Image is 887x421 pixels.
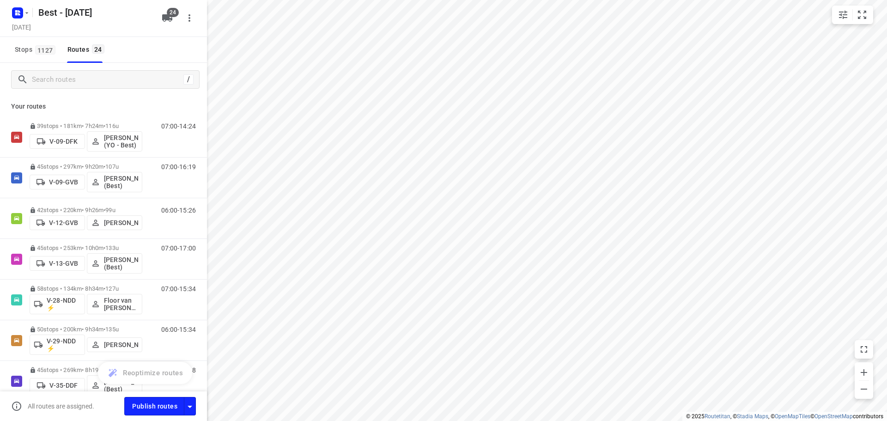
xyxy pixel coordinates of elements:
[87,131,142,152] button: [PERSON_NAME] (YO - Best)
[15,44,58,55] span: Stops
[105,163,119,170] span: 107u
[104,297,138,311] p: Floor van [PERSON_NAME] (Best)
[105,122,119,129] span: 116u
[158,9,176,27] button: 24
[30,122,142,129] p: 39 stops • 181km • 7h24m
[30,163,142,170] p: 45 stops • 297km • 9h20m
[87,337,142,352] button: [PERSON_NAME]
[705,413,730,420] a: Routetitan
[834,6,852,24] button: Map settings
[132,401,177,412] span: Publish routes
[87,172,142,192] button: [PERSON_NAME] (Best)
[30,326,142,333] p: 50 stops • 200km • 9h34m
[87,294,142,314] button: Floor van [PERSON_NAME] (Best)
[775,413,810,420] a: OpenMapTiles
[30,366,142,373] p: 45 stops • 269km • 8h19m
[8,22,35,32] h5: [DATE]
[87,253,142,274] button: [PERSON_NAME] (Best)
[30,378,85,393] button: V-35-DDF
[30,285,142,292] p: 58 stops • 134km • 8h34m
[11,102,196,111] p: Your routes
[103,207,105,214] span: •
[30,294,85,314] button: V-28-NDD ⚡
[104,219,138,226] p: [PERSON_NAME]
[32,73,183,87] input: Search routes
[161,207,196,214] p: 06:00-15:26
[92,44,104,54] span: 24
[104,378,138,393] p: [PERSON_NAME] (Best)
[832,6,873,24] div: small contained button group
[161,285,196,293] p: 07:00-15:34
[47,297,81,311] p: V-28-NDD ⚡
[103,244,105,251] span: •
[167,8,179,17] span: 24
[104,256,138,271] p: [PERSON_NAME] (Best)
[686,413,883,420] li: © 2025 , © , © © contributors
[35,45,55,55] span: 1127
[49,260,78,267] p: V-13-GVB
[103,285,105,292] span: •
[103,163,105,170] span: •
[104,134,138,149] p: [PERSON_NAME] (YO - Best)
[30,244,142,251] p: 45 stops • 253km • 10h0m
[853,6,871,24] button: Fit zoom
[30,207,142,214] p: 42 stops • 220km • 9h26m
[67,44,107,55] div: Routes
[161,122,196,130] p: 07:00-14:24
[161,163,196,171] p: 07:00-16:19
[104,341,138,348] p: [PERSON_NAME]
[87,375,142,396] button: [PERSON_NAME] (Best)
[49,382,78,389] p: V-35-DDF
[103,122,105,129] span: •
[30,175,85,189] button: V-09-GVB
[183,74,194,85] div: /
[87,215,142,230] button: [PERSON_NAME]
[124,397,184,415] button: Publish routes
[98,362,192,384] button: Reoptimize routes
[30,134,85,149] button: V-09-DFK
[103,326,105,333] span: •
[47,337,81,352] p: V-29-NDD ⚡
[814,413,853,420] a: OpenStreetMap
[105,285,119,292] span: 127u
[35,5,154,20] h5: Best - [DATE]
[30,256,85,271] button: V-13-GVB
[184,400,195,412] div: Driver app settings
[104,175,138,189] p: [PERSON_NAME] (Best)
[161,326,196,333] p: 06:00-15:34
[737,413,768,420] a: Stadia Maps
[49,178,78,186] p: V-09-GVB
[30,335,85,355] button: V-29-NDD ⚡
[105,326,119,333] span: 135u
[105,244,119,251] span: 133u
[105,207,115,214] span: 99u
[49,138,78,145] p: V-09-DFK
[49,219,78,226] p: V-12-GVB
[161,244,196,252] p: 07:00-17:00
[180,9,199,27] button: More
[28,403,94,410] p: All routes are assigned.
[30,215,85,230] button: V-12-GVB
